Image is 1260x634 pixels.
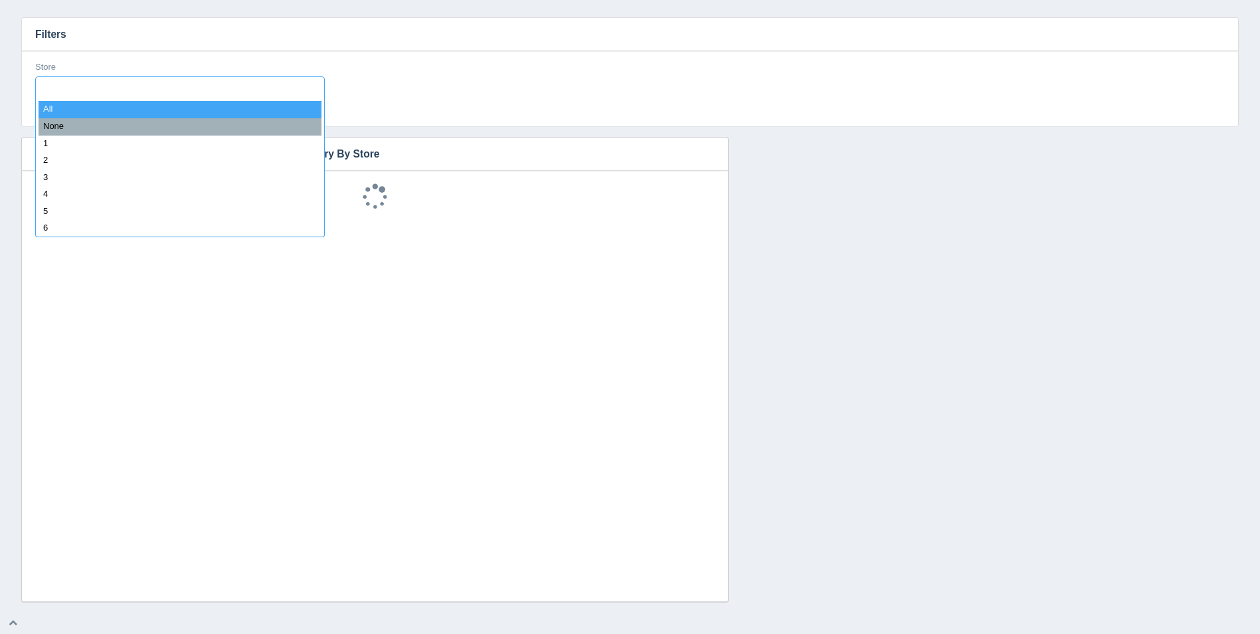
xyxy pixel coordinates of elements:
[39,203,321,221] div: 5
[39,118,321,136] div: None
[39,220,321,237] div: 6
[39,169,321,187] div: 3
[39,101,321,118] div: All
[39,136,321,153] div: 1
[39,186,321,203] div: 4
[39,152,321,169] div: 2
